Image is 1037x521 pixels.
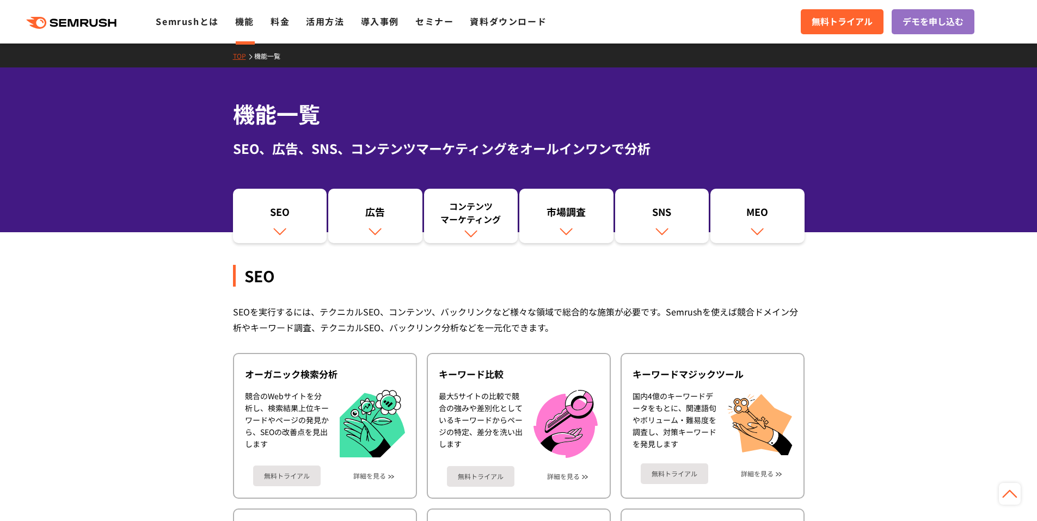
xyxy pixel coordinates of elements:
[233,139,805,158] div: SEO、広告、SNS、コンテンツマーケティングをオールインワンで分析
[233,265,805,287] div: SEO
[801,9,883,34] a: 無料トライアル
[533,390,598,458] img: キーワード比較
[641,463,708,484] a: 無料トライアル
[429,200,513,226] div: コンテンツ マーケティング
[892,9,974,34] a: デモを申し込む
[156,15,218,28] a: Semrushとは
[741,470,774,477] a: 詳細を見る
[328,189,422,243] a: 広告
[940,479,1025,509] iframe: Help widget launcher
[245,368,405,381] div: オーガニック検索分析
[361,15,399,28] a: 導入事例
[633,368,793,381] div: キーワードマジックツール
[812,15,873,29] span: 無料トライアル
[710,189,805,243] a: MEO
[439,368,599,381] div: キーワード比較
[447,466,514,487] a: 無料トライアル
[621,205,704,224] div: SNS
[233,304,805,336] div: SEOを実行するには、テクニカルSEO、コンテンツ、バックリンクなど様々な領域で総合的な施策が必要です。Semrushを使えば競合ドメイン分析やキーワード調査、テクニカルSEO、バックリンク分析...
[353,472,386,480] a: 詳細を見る
[233,51,254,60] a: TOP
[233,98,805,130] h1: 機能一覧
[233,189,327,243] a: SEO
[424,189,518,243] a: コンテンツマーケティング
[439,390,523,458] div: 最大5サイトの比較で競合の強みや差別化としているキーワードからページの特定、差分を洗い出します
[238,205,322,224] div: SEO
[547,473,580,480] a: 詳細を見る
[903,15,964,29] span: デモを申し込む
[271,15,290,28] a: 料金
[519,189,613,243] a: 市場調査
[633,390,716,455] div: 国内4億のキーワードデータをもとに、関連語句やボリューム・難易度を調査し、対策キーワードを発見します
[245,390,329,458] div: 競合のWebサイトを分析し、検索結果上位キーワードやページの発見から、SEOの改善点を見出します
[254,51,289,60] a: 機能一覧
[716,205,799,224] div: MEO
[340,390,405,458] img: オーガニック検索分析
[235,15,254,28] a: 機能
[525,205,608,224] div: 市場調査
[306,15,344,28] a: 活用方法
[615,189,709,243] a: SNS
[415,15,453,28] a: セミナー
[727,390,793,455] img: キーワードマジックツール
[470,15,547,28] a: 資料ダウンロード
[253,466,321,486] a: 無料トライアル
[334,205,417,224] div: 広告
